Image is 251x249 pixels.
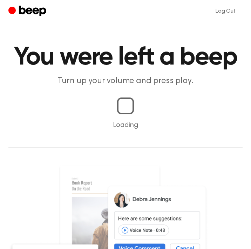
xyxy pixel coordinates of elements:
[8,76,243,86] p: Turn up your volume and press play.
[8,45,243,70] h1: You were left a beep
[8,5,48,18] a: Beep
[8,120,243,130] p: Loading
[209,3,243,20] a: Log Out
